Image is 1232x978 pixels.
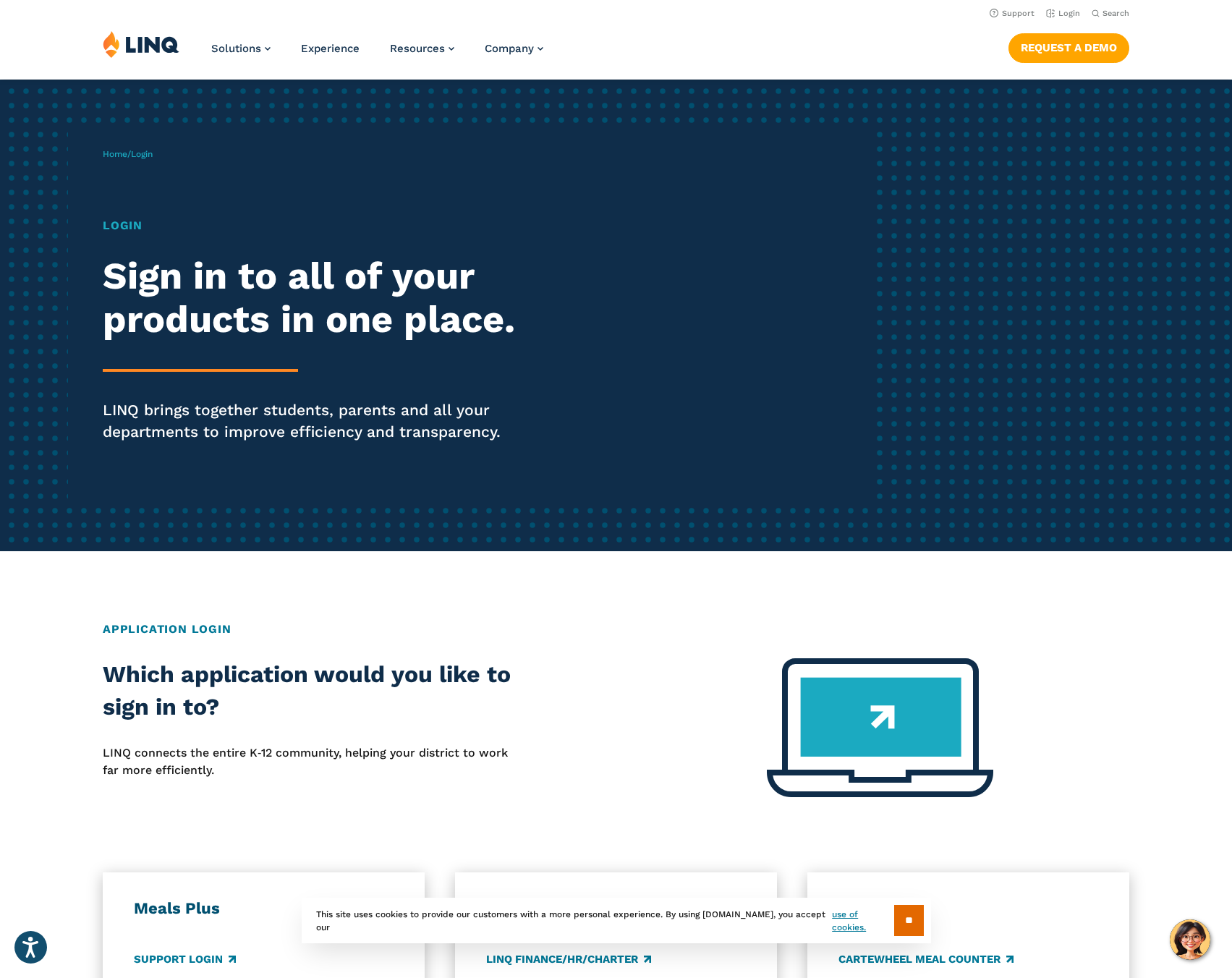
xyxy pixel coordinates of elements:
div: This site uses cookies to provide our customers with a more personal experience. By using [DOMAIN... [302,898,931,943]
a: Login [1046,9,1080,18]
a: Company [485,42,543,55]
a: Experience [301,42,360,55]
a: Solutions [211,42,271,55]
h1: Login [103,217,577,234]
button: Hello, have a question? Let’s chat. [1170,919,1210,960]
a: Support [990,9,1035,18]
span: Search [1103,9,1129,18]
a: Home [103,149,127,159]
a: use of cookies. [832,908,893,934]
span: / [103,149,153,159]
button: Open Search Bar [1092,8,1129,19]
span: Resources [390,42,445,55]
nav: Primary Navigation [211,30,543,78]
p: LINQ brings together students, parents and all your departments to improve efficiency and transpa... [103,399,577,443]
p: LINQ connects the entire K‑12 community, helping your district to work far more efficiently. [103,744,512,780]
a: Resources [390,42,454,55]
img: LINQ | K‑12 Software [103,30,179,58]
h2: Which application would you like to sign in to? [103,658,512,724]
a: Request a Demo [1008,33,1129,62]
h3: Colyar [838,898,1098,919]
h3: Meals Plus [134,898,394,919]
nav: Button Navigation [1008,30,1129,62]
span: Company [485,42,534,55]
h2: Sign in to all of your products in one place. [103,255,577,341]
span: Solutions [211,42,261,55]
span: Login [131,149,153,159]
h2: Application Login [103,621,1129,638]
